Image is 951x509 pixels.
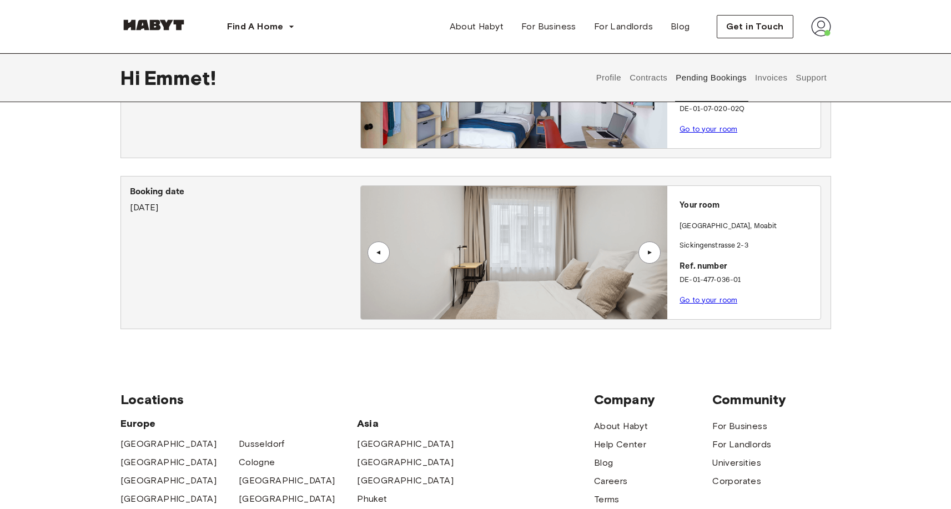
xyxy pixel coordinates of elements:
a: Go to your room [680,125,737,133]
a: For Business [512,16,585,38]
a: [GEOGRAPHIC_DATA] [120,456,217,469]
a: [GEOGRAPHIC_DATA] [120,474,217,487]
span: Hi [120,66,144,89]
a: [GEOGRAPHIC_DATA] [120,492,217,506]
span: Community [712,391,831,408]
img: Habyt [120,19,187,31]
div: ▲ [373,249,384,256]
span: Get in Touch [726,20,784,33]
a: Dusseldorf [239,437,285,451]
a: [GEOGRAPHIC_DATA] [357,456,454,469]
button: Get in Touch [717,15,793,38]
a: [GEOGRAPHIC_DATA] [357,437,454,451]
a: Blog [662,16,699,38]
p: Sickingenstrasse 2-3 [680,240,816,251]
p: Booking date [130,185,360,199]
span: Asia [357,417,475,430]
a: Phuket [357,492,387,506]
a: Go to your room [680,296,737,304]
span: Blog [671,20,690,33]
a: Cologne [239,456,275,469]
p: DE-01-477-036-01 [680,275,816,286]
a: For Landlords [712,438,771,451]
span: About Habyt [450,20,504,33]
button: Contracts [628,53,669,102]
span: Europe [120,417,358,430]
span: Company [594,391,712,408]
a: [GEOGRAPHIC_DATA] [357,474,454,487]
button: Support [794,53,828,102]
a: For Landlords [585,16,662,38]
a: Help Center [594,438,646,451]
a: [GEOGRAPHIC_DATA] [239,474,335,487]
p: DE-01-07-020-02Q [680,104,816,115]
span: Emmet ! [144,66,216,89]
div: ▲ [644,249,655,256]
img: avatar [811,17,831,37]
a: For Business [712,420,767,433]
p: [GEOGRAPHIC_DATA] , Moabit [680,221,777,232]
span: For Business [521,20,576,33]
span: For Landlords [594,20,653,33]
button: Find A Home [218,16,304,38]
a: About Habyt [594,420,648,433]
div: user profile tabs [592,53,831,102]
a: Universities [712,456,761,470]
a: Terms [594,493,620,506]
a: Corporates [712,475,761,488]
a: Careers [594,475,628,488]
a: Blog [594,456,613,470]
a: About Habyt [441,16,512,38]
button: Pending Bookings [675,53,748,102]
a: [GEOGRAPHIC_DATA] [239,492,335,506]
button: Profile [595,53,623,102]
div: [DATE] [130,185,360,214]
button: Invoices [753,53,788,102]
span: Find A Home [227,20,284,33]
p: Your room [680,199,816,212]
img: Image of the room [361,186,667,319]
span: Locations [120,391,594,408]
p: Ref. number [680,260,816,273]
a: [GEOGRAPHIC_DATA] [120,437,217,451]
